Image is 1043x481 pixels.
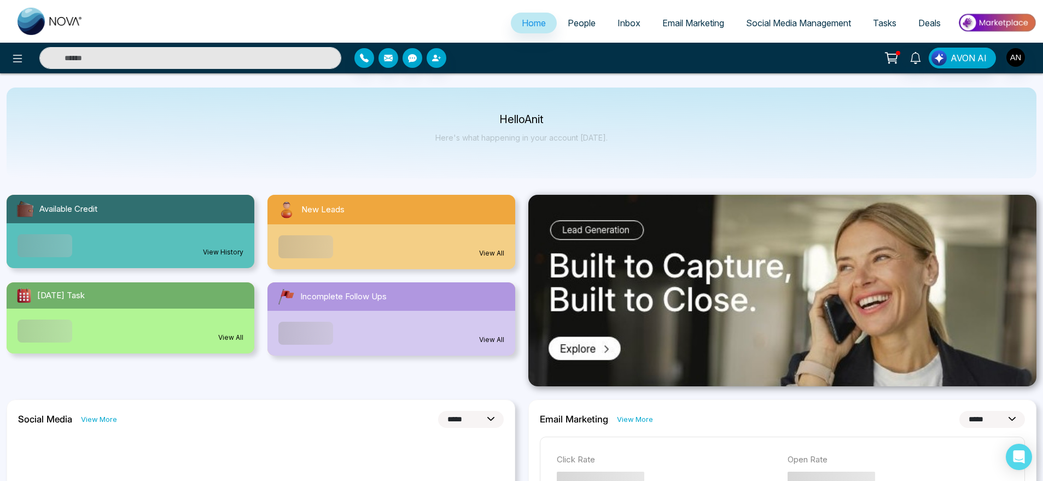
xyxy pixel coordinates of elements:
[957,10,1036,35] img: Market-place.gif
[300,291,387,303] span: Incomplete Follow Ups
[540,414,608,425] h2: Email Marketing
[18,414,72,425] h2: Social Media
[568,18,596,28] span: People
[617,414,653,425] a: View More
[301,204,345,216] span: New Leads
[1006,48,1025,67] img: User Avatar
[931,50,947,66] img: Lead Flow
[18,8,83,35] img: Nova CRM Logo
[203,247,243,257] a: View History
[929,48,996,68] button: AVON AI
[918,18,941,28] span: Deals
[276,287,296,306] img: followUps.svg
[276,199,297,220] img: newLeads.svg
[617,18,640,28] span: Inbox
[1006,444,1032,470] div: Open Intercom Messenger
[479,248,504,258] a: View All
[15,287,33,304] img: todayTask.svg
[39,203,97,216] span: Available Credit
[81,414,117,425] a: View More
[522,18,546,28] span: Home
[746,18,851,28] span: Social Media Management
[862,13,907,33] a: Tasks
[218,333,243,343] a: View All
[788,454,1008,466] p: Open Rate
[261,282,522,356] a: Incomplete Follow UpsView All
[907,13,952,33] a: Deals
[735,13,862,33] a: Social Media Management
[435,115,608,124] p: Hello Anit
[651,13,735,33] a: Email Marketing
[261,195,522,269] a: New LeadsView All
[435,133,608,142] p: Here's what happening in your account [DATE].
[873,18,896,28] span: Tasks
[15,199,35,219] img: availableCredit.svg
[511,13,557,33] a: Home
[607,13,651,33] a: Inbox
[951,51,987,65] span: AVON AI
[662,18,724,28] span: Email Marketing
[37,289,85,302] span: [DATE] Task
[479,335,504,345] a: View All
[557,13,607,33] a: People
[528,195,1037,386] img: .
[557,454,777,466] p: Click Rate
